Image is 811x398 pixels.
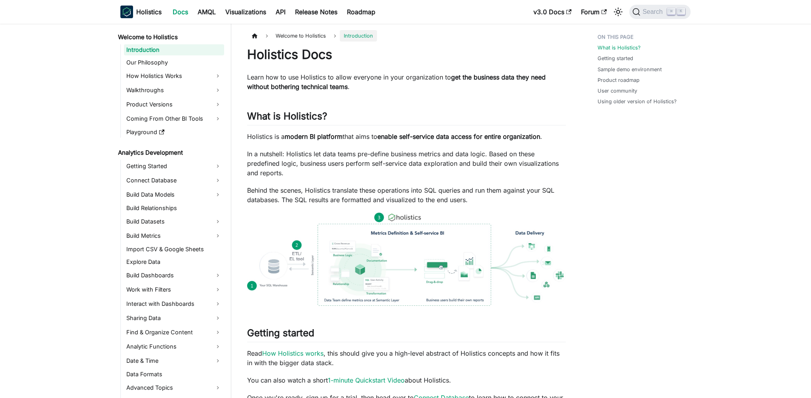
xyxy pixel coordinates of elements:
p: Read , this should give you a high-level abstract of Holistics concepts and how it fits in with t... [247,349,566,368]
a: Sample demo environment [598,66,662,73]
nav: Breadcrumbs [247,30,566,42]
a: Build Dashboards [124,269,224,282]
a: Build Data Models [124,188,224,201]
img: Holistics [120,6,133,18]
a: Date & Time [124,354,224,367]
h2: What is Holistics? [247,110,566,125]
a: Getting Started [124,160,224,172]
a: Coming From Other BI Tools [124,112,224,125]
strong: modern BI platform [285,133,343,140]
a: Playground [124,127,224,138]
a: Welcome to Holistics [116,32,224,43]
a: API [271,6,290,18]
img: How Holistics fits in your Data Stack [247,212,566,306]
a: Docs [168,6,193,18]
b: Holistics [136,7,162,17]
h1: Holistics Docs [247,47,566,63]
a: Walkthroughs [124,84,224,97]
strong: enable self-service data access for entire organization [377,133,540,140]
a: Using older version of Holistics? [598,98,677,105]
a: AMQL [193,6,221,18]
a: What is Holistics? [598,44,641,51]
a: Data Formats [124,369,224,380]
a: v3.0 Docs [529,6,576,18]
a: Work with Filters [124,283,224,296]
a: Product roadmap [598,76,640,84]
a: Advanced Topics [124,381,224,394]
a: Build Datasets [124,215,224,228]
a: Explore Data [124,256,224,267]
a: 1-minute Quickstart Video [328,376,405,384]
a: How Holistics works [262,349,324,357]
a: How Holistics Works [124,70,224,82]
a: Build Metrics [124,229,224,242]
a: Import CSV & Google Sheets [124,244,224,255]
a: HolisticsHolistics [120,6,162,18]
span: Introduction [340,30,377,42]
a: Release Notes [290,6,342,18]
a: Sharing Data [124,312,224,324]
a: Connect Database [124,174,224,187]
a: Roadmap [342,6,380,18]
a: Build Relationships [124,203,224,214]
p: In a nutshell: Holistics let data teams pre-define business metrics and data logic. Based on thes... [247,149,566,178]
a: Forum [576,6,611,18]
a: Product Versions [124,98,224,111]
a: Find & Organize Content [124,326,224,339]
a: Our Philosophy [124,57,224,68]
kbd: ⌘ [667,8,675,15]
p: Behind the scenes, Holistics translate these operations into SQL queries and run them against you... [247,186,566,205]
p: Learn how to use Holistics to allow everyone in your organization to . [247,72,566,91]
p: Holistics is a that aims to . [247,132,566,141]
a: Home page [247,30,262,42]
a: Getting started [598,55,633,62]
h2: Getting started [247,327,566,342]
button: Switch between dark and light mode (currently light mode) [612,6,624,18]
kbd: K [677,8,685,15]
nav: Docs sidebar [112,24,231,398]
a: User community [598,87,637,95]
a: Visualizations [221,6,271,18]
a: Introduction [124,44,224,55]
p: You can also watch a short about Holistics. [247,375,566,385]
a: Interact with Dashboards [124,298,224,310]
a: Analytic Functions [124,340,224,353]
a: Analytics Development [116,147,224,158]
span: Search [640,8,668,15]
button: Search (Command+K) [629,5,691,19]
span: Welcome to Holistics [272,30,330,42]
